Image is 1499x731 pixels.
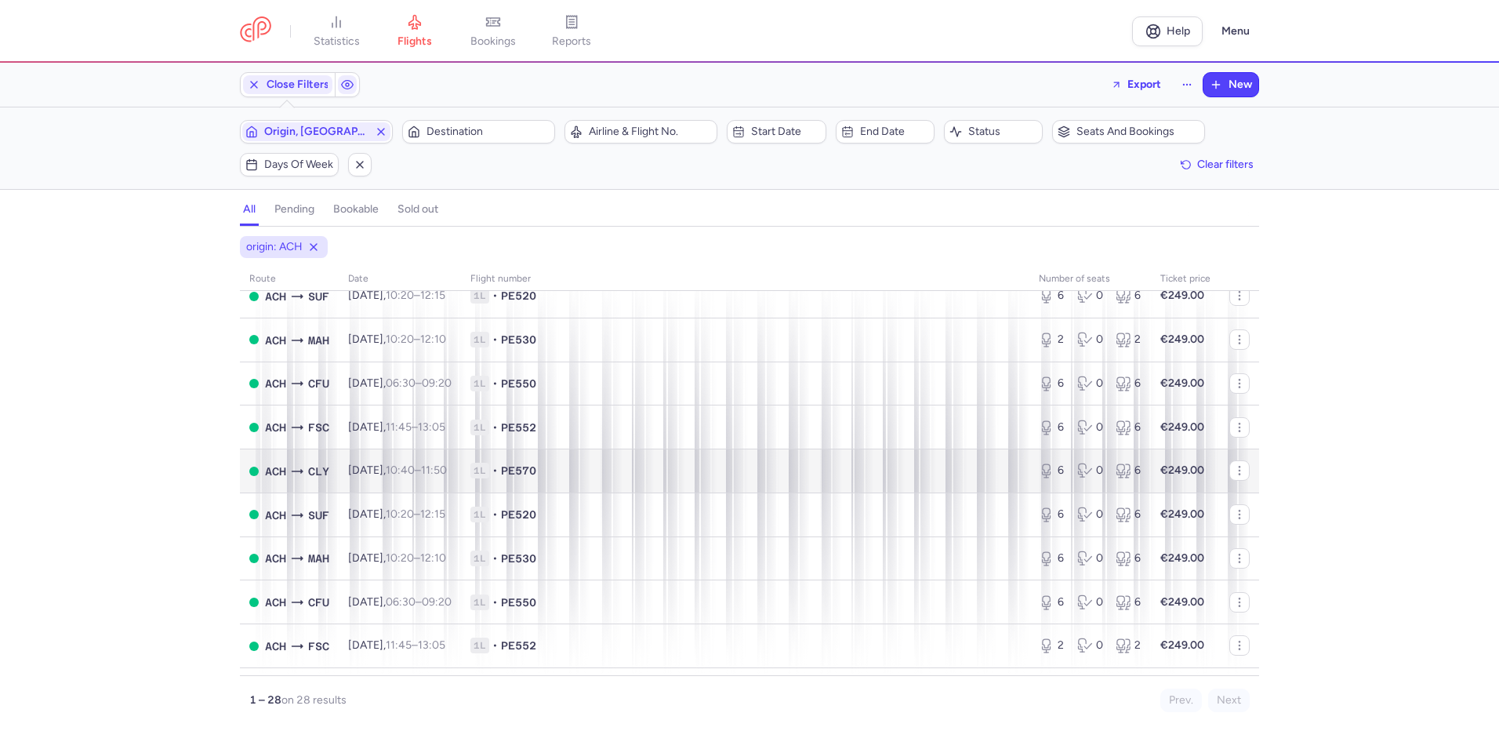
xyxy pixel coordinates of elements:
span: reports [552,35,591,49]
span: [DATE], [348,551,446,565]
span: Sud Corse, Figari, France [308,638,329,655]
span: 1L [470,595,489,610]
span: PE552 [501,638,536,653]
button: Airline & Flight No. [564,120,717,144]
a: CitizenPlane red outlined logo [240,16,271,45]
time: 09:20 [422,595,452,609]
span: [DATE], [348,638,445,652]
button: Days of week [240,153,339,176]
span: • [492,463,498,478]
time: 10:20 [386,551,414,565]
span: 1L [470,376,489,391]
span: PE520 [501,288,536,304]
span: Ioannis Kapodistrias, Corfu, Greece [308,375,329,392]
span: 1L [470,551,489,566]
a: Help [1132,16,1203,46]
span: Seats and bookings [1076,125,1200,138]
a: statistics [297,14,376,49]
div: 6 [1039,288,1065,304]
span: – [386,376,452,390]
div: 0 [1077,551,1103,566]
button: Prev. [1160,689,1202,712]
div: 2 [1039,638,1065,653]
span: • [492,507,498,522]
div: 6 [1116,507,1141,522]
h4: all [243,202,256,216]
span: [DATE], [348,595,452,609]
time: 12:10 [420,333,446,346]
span: bookings [470,35,516,49]
span: 1L [470,288,489,304]
span: [DATE], [348,507,445,521]
span: Airline & Flight No. [589,125,712,138]
div: 0 [1077,420,1103,435]
button: Start date [727,120,826,144]
div: 0 [1077,288,1103,304]
time: 10:40 [386,464,415,477]
span: PE570 [501,463,536,478]
strong: €249.00 [1160,464,1204,477]
span: on 28 results [281,693,347,707]
span: • [492,420,498,435]
strong: €249.00 [1160,289,1204,302]
span: Altenrhein, Altenrhein, Switzerland [265,507,286,524]
span: Start date [751,125,820,138]
span: Lamezia Terme, Lamezia Terme, Italy [308,288,329,305]
span: End date [860,125,929,138]
span: Altenrhein, Altenrhein, Switzerland [265,638,286,655]
span: PE550 [501,376,536,391]
span: – [386,420,445,434]
h4: bookable [333,202,379,216]
button: Export [1101,72,1171,97]
time: 12:15 [420,507,445,521]
span: 1L [470,332,489,347]
span: PE550 [501,595,536,610]
span: Altenrhein, Altenrhein, Switzerland [265,288,286,305]
span: [DATE], [348,376,452,390]
span: Altenrhein, Altenrhein, Switzerland [265,375,286,392]
time: 06:30 [386,595,416,609]
button: End date [836,120,935,144]
span: 1L [470,638,489,653]
span: Lamezia Terme, Lamezia Terme, Italy [308,507,329,524]
div: 6 [1039,551,1065,566]
button: Menu [1212,16,1259,46]
time: 09:20 [422,376,452,390]
span: Altenrhein, Altenrhein, Switzerland [265,419,286,436]
time: 11:50 [421,464,447,477]
span: – [386,551,446,565]
div: 0 [1077,638,1103,653]
span: Help [1167,25,1190,37]
strong: €249.00 [1160,507,1204,521]
span: PE520 [501,507,536,522]
div: 0 [1077,376,1103,391]
strong: 1 – 28 [249,693,281,707]
span: • [492,551,498,566]
div: 2 [1116,332,1141,347]
strong: €249.00 [1160,376,1204,390]
span: [DATE], [348,333,446,346]
span: – [386,333,446,346]
span: Destination [426,125,550,138]
button: Status [944,120,1043,144]
th: Flight number [461,267,1029,291]
time: 11:45 [386,420,412,434]
span: [DATE], [348,289,445,302]
strong: €249.00 [1160,333,1204,346]
span: Clear filters [1197,158,1254,170]
span: – [386,595,452,609]
time: 10:20 [386,289,414,302]
h4: pending [274,202,314,216]
div: 6 [1116,376,1141,391]
a: reports [532,14,611,49]
span: origin: ACH [246,239,303,255]
div: 6 [1116,551,1141,566]
time: 13:05 [418,638,445,652]
th: route [240,267,339,291]
span: Days of week [264,158,333,171]
time: 06:30 [386,376,416,390]
span: 1L [470,507,489,522]
span: PE552 [501,420,536,435]
span: Close Filters [267,78,329,91]
span: Ioannis Kapodistrias, Corfu, Greece [308,594,329,611]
